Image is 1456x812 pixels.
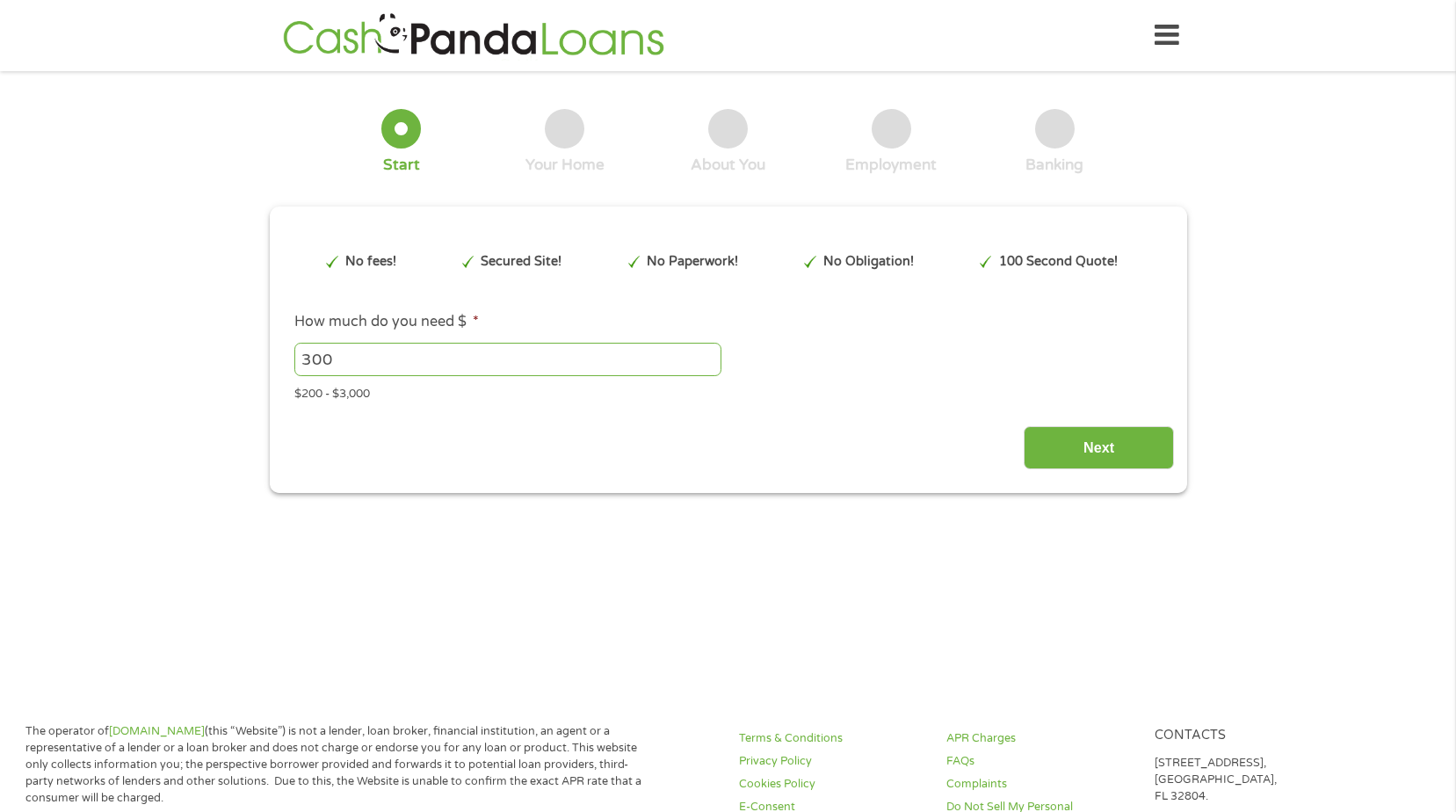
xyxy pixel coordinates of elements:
[345,252,396,272] p: No fees!
[647,252,738,272] p: No Paperwork!
[525,156,605,175] div: Your Home
[481,252,561,272] p: Secured Site!
[946,776,1133,793] a: Complaints
[845,156,937,175] div: Employment
[383,156,420,175] div: Start
[25,723,649,806] p: The operator of (this “Website”) is not a lender, loan broker, financial institution, an agent or...
[739,776,925,793] a: Cookies Policy
[1024,426,1174,469] input: Next
[1025,156,1083,175] div: Banking
[691,156,765,175] div: About You
[109,724,205,738] a: [DOMAIN_NAME]
[278,11,670,61] img: GetLoanNow Logo
[739,753,925,770] a: Privacy Policy
[999,252,1118,272] p: 100 Second Quote!
[1155,755,1341,805] p: [STREET_ADDRESS], [GEOGRAPHIC_DATA], FL 32804.
[823,252,914,272] p: No Obligation!
[946,730,1133,747] a: APR Charges
[294,313,479,331] label: How much do you need $
[739,730,925,747] a: Terms & Conditions
[1155,728,1341,744] h4: Contacts
[294,380,1161,403] div: $200 - $3,000
[946,753,1133,770] a: FAQs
